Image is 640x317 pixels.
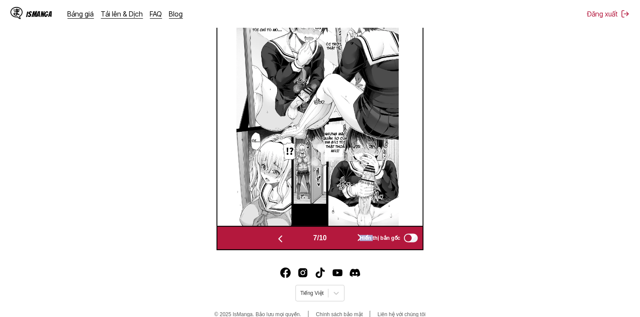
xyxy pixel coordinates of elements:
[298,268,308,278] img: IsManga Instagram
[587,10,630,18] button: Đăng xuất
[150,10,162,18] a: FAQ
[360,235,400,241] span: Hiển thị bản gốc
[250,137,262,145] p: ÔI...
[298,268,308,278] a: Instagram
[320,131,351,155] p: NHƯNG MẶC QUẦN ÁO CỦA EM GÁI TÔI THẬT THOẢ MÁI!
[280,268,291,278] img: IsManga Facebook
[324,41,344,52] p: ÔI TRỜI, THẬT TỆ,
[68,10,94,18] a: Bảng giá
[169,10,183,18] a: Blog
[350,268,360,278] img: IsManga Discord
[315,268,325,278] a: TikTok
[10,7,68,21] a: IsManga LogoIsManga
[332,268,343,278] a: Youtube
[101,10,143,18] a: Tải lên & Dịch
[10,7,23,19] img: IsManga Logo
[350,268,360,278] a: Discord
[275,234,286,244] img: Previous page
[621,10,630,18] img: Sign out
[404,234,418,242] input: Hiển thị bản gốc
[332,268,343,278] img: IsManga YouTube
[280,268,291,278] a: Facebook
[26,10,52,18] div: IsManga
[300,290,302,296] input: Select language
[315,268,325,278] img: IsManga TikTok
[313,234,327,242] span: 7 / 10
